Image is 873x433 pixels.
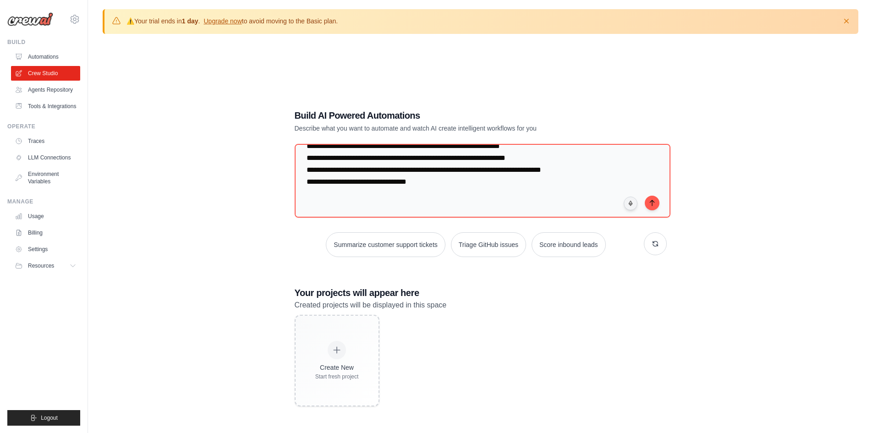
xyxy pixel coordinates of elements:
p: Your trial ends in . to avoid moving to the Basic plan. [126,16,338,26]
span: Resources [28,262,54,269]
a: Automations [11,49,80,64]
span: Logout [41,414,58,422]
div: Create New [315,363,359,372]
button: Triage GitHub issues [451,232,526,257]
button: Click to speak your automation idea [624,197,637,210]
div: Operate [7,123,80,130]
div: Start fresh project [315,373,359,380]
button: Resources [11,258,80,273]
a: Billing [11,225,80,240]
a: Settings [11,242,80,257]
h3: Your projects will appear here [295,286,667,299]
div: Build [7,38,80,46]
a: Environment Variables [11,167,80,189]
img: Logo [7,12,53,26]
strong: ⚠️ [126,17,134,25]
button: Score inbound leads [532,232,606,257]
a: Tools & Integrations [11,99,80,114]
a: Crew Studio [11,66,80,81]
p: Describe what you want to automate and watch AI create intelligent workflows for you [295,124,603,133]
a: LLM Connections [11,150,80,165]
a: Usage [11,209,80,224]
a: Upgrade now [203,17,242,25]
button: Get new suggestions [644,232,667,255]
button: Logout [7,410,80,426]
button: Summarize customer support tickets [326,232,445,257]
h1: Build AI Powered Automations [295,109,603,122]
a: Agents Repository [11,82,80,97]
strong: 1 day [182,17,198,25]
p: Created projects will be displayed in this space [295,299,667,311]
div: Manage [7,198,80,205]
a: Traces [11,134,80,148]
